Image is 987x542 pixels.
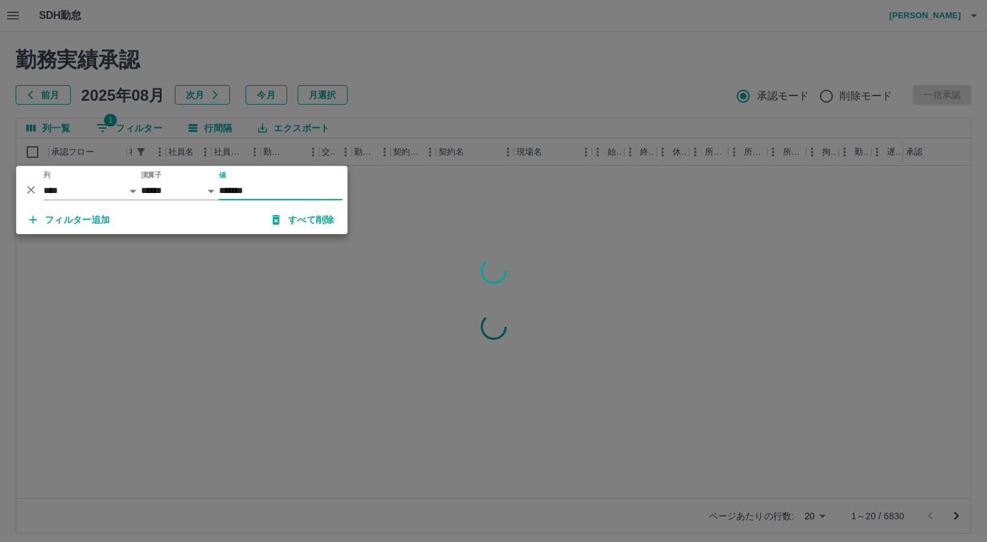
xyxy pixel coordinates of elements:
[141,170,162,180] label: 演算子
[21,180,41,200] button: 削除
[44,170,51,180] label: 列
[219,170,226,180] label: 値
[262,208,345,231] button: すべて削除
[19,208,121,231] button: フィルター追加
